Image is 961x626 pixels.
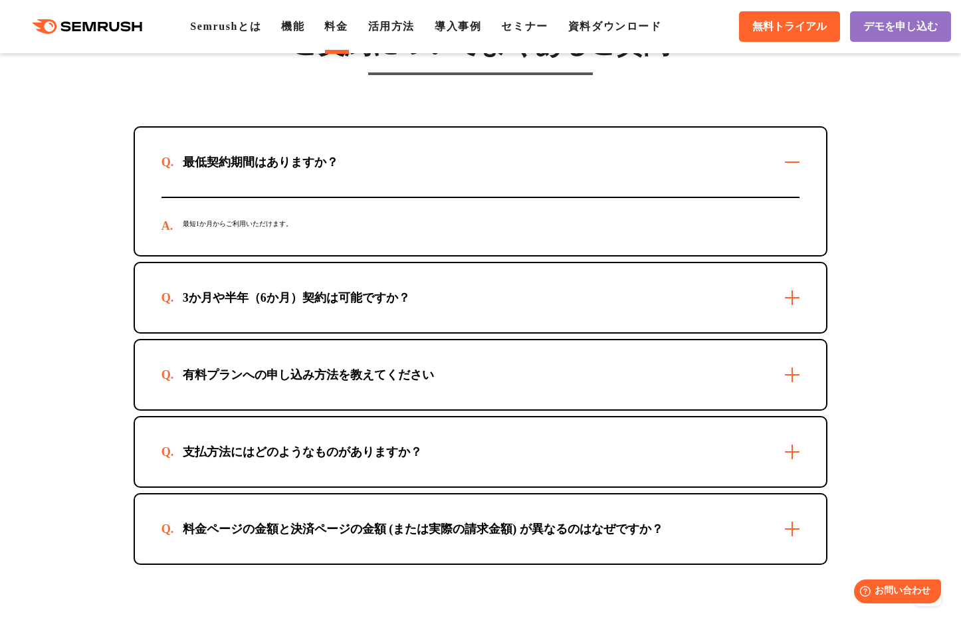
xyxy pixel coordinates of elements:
a: 無料トライアル [739,11,840,42]
a: 資料ダウンロード [568,21,662,32]
a: 導入事例 [435,21,481,32]
div: 有料プランへの申し込み方法を教えてください [161,367,455,383]
a: 活用方法 [368,21,415,32]
span: 無料トライアル [752,20,827,34]
a: 機能 [281,21,304,32]
a: Semrushとは [190,21,261,32]
div: 料金ページの金額と決済ページの金額 (または実際の請求金額) が異なるのはなぜですか？ [161,521,685,537]
a: セミナー [501,21,548,32]
div: 支払方法にはどのようなものがありますか？ [161,444,443,460]
div: 最低契約期間はありますか？ [161,154,360,170]
iframe: Help widget launcher [843,574,946,611]
div: 最短1か月からご利用いただけます。 [161,198,800,255]
div: 3か月や半年（6か月）契約は可能ですか？ [161,290,431,306]
span: デモを申し込む [863,20,938,34]
a: デモを申し込む [850,11,951,42]
a: 料金 [324,21,348,32]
